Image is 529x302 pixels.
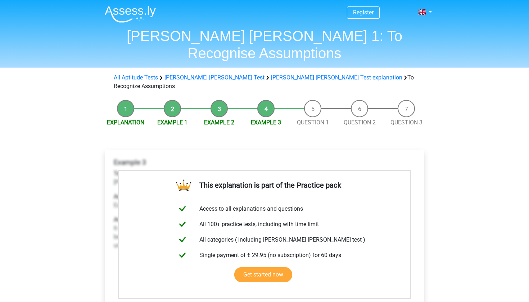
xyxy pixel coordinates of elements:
[114,192,415,210] p: Eating chips is the main reason [PERSON_NAME] isn't losing weight right now.
[114,74,158,81] a: All Aptitude Tests
[157,119,187,126] a: Example 1
[114,170,125,177] b: Text
[271,74,402,81] a: [PERSON_NAME] [PERSON_NAME] Test explanation
[111,73,418,91] div: To Recognize Assumptions
[344,119,376,126] a: Question 2
[114,215,415,250] p: It doesn't need to be assumed that eating chips are the main reason [PERSON_NAME] doesn't lose we...
[390,119,422,126] a: Question 3
[114,158,146,166] b: Example 3
[99,27,430,62] h1: [PERSON_NAME] [PERSON_NAME] 1: To Recognise Assumptions
[105,6,156,23] img: Assessly
[164,74,264,81] a: [PERSON_NAME] [PERSON_NAME] Test
[297,119,329,126] a: Question 1
[107,119,144,126] a: Explanation
[234,267,292,282] a: Get started now
[114,193,144,200] b: Assumption
[251,119,281,126] a: Example 3
[204,119,234,126] a: Example 2
[114,169,415,187] p: [PERSON_NAME] should eat less chips to lose weight for the bike race [DATE].
[114,216,132,223] b: Answer
[353,9,374,16] a: Register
